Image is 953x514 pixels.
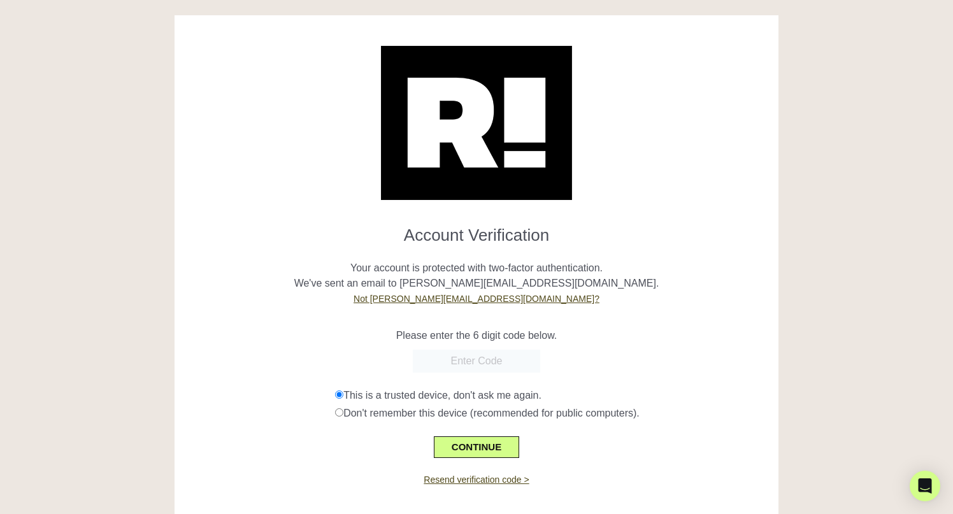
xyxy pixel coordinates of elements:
h1: Account Verification [184,215,768,245]
a: Not [PERSON_NAME][EMAIL_ADDRESS][DOMAIN_NAME]? [354,294,599,304]
input: Enter Code [413,350,540,373]
img: Retention.com [381,46,572,200]
a: Resend verification code > [424,475,529,485]
button: CONTINUE [434,436,519,458]
div: This is a trusted device, don't ask me again. [335,388,768,403]
p: Your account is protected with two-factor authentication. We've sent an email to [PERSON_NAME][EM... [184,245,768,306]
div: Open Intercom Messenger [910,471,940,501]
div: Don't remember this device (recommended for public computers). [335,406,768,421]
p: Please enter the 6 digit code below. [184,328,768,343]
